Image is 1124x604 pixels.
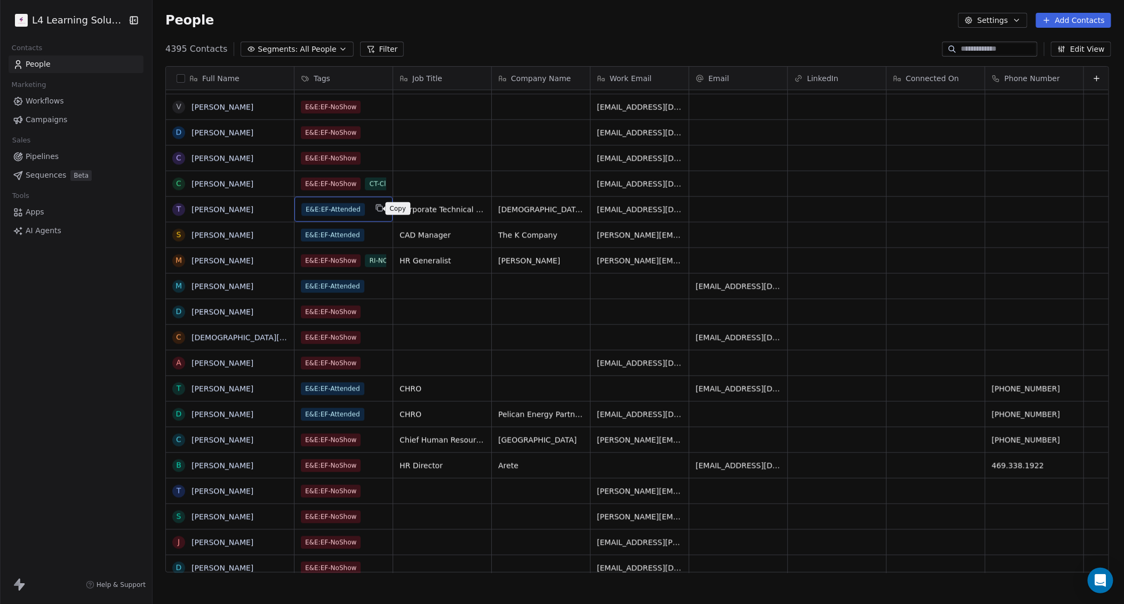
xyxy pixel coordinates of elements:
[400,230,485,241] span: CAD Manager
[301,101,361,114] span: E&E:EF-NoShow
[192,308,253,316] a: [PERSON_NAME]
[887,67,985,90] div: Connected On
[9,203,144,221] a: Apps
[177,486,181,497] div: T
[176,434,181,446] div: C
[301,357,361,370] span: E&E:EF-NoShow
[9,166,144,184] a: SequencesBeta
[1036,13,1111,28] button: Add Contacts
[1051,42,1111,57] button: Edit View
[314,73,330,84] span: Tags
[165,43,227,55] span: 4395 Contacts
[9,111,144,129] a: Campaigns
[400,435,485,446] span: Chief Human Resource Office
[807,73,839,84] span: LinkedIn
[992,409,1077,420] span: [PHONE_NUMBER]
[400,384,485,394] span: CHRO
[32,13,125,27] span: L4 Learning Solutions
[597,102,682,113] span: [EMAIL_ADDRESS][DOMAIN_NAME]
[9,55,144,73] a: People
[301,434,361,447] span: E&E:EF-NoShow
[985,67,1083,90] div: Phone Number
[165,12,214,28] span: People
[176,101,181,113] div: V
[192,462,253,470] a: [PERSON_NAME]
[176,127,182,138] div: D
[258,44,298,55] span: Segments:
[301,229,364,242] span: E&E:EF-Attended
[400,256,485,266] span: HR Generalist
[400,409,485,420] span: CHRO
[301,255,361,267] span: E&E:EF-NoShow
[301,203,365,216] span: E&E:EF-Attended
[412,73,442,84] span: Job Title
[393,67,491,90] div: Job Title
[7,188,34,204] span: Tools
[192,333,338,342] a: [DEMOGRAPHIC_DATA][PERSON_NAME]
[192,410,253,419] a: [PERSON_NAME]
[26,151,59,162] span: Pipelines
[192,103,253,112] a: [PERSON_NAME]
[1088,568,1113,593] div: Open Intercom Messenger
[26,59,51,70] span: People
[301,331,361,344] span: E&E:EF-NoShow
[498,460,584,471] span: Arete
[498,230,584,241] span: The K Company
[301,126,361,139] span: E&E:EF-NoShow
[597,179,682,189] span: [EMAIL_ADDRESS][DOMAIN_NAME]
[176,178,181,189] div: C
[597,537,682,548] span: [EMAIL_ADDRESS][PERSON_NAME][DOMAIN_NAME]
[70,170,92,181] span: Beta
[365,255,414,267] span: RI-NOT SrHR
[192,129,253,137] a: [PERSON_NAME]
[610,73,652,84] span: Work Email
[7,132,35,148] span: Sales
[97,581,146,589] span: Help & Support
[696,332,781,343] span: [EMAIL_ADDRESS][DOMAIN_NAME]
[192,154,253,163] a: [PERSON_NAME]
[166,90,294,573] div: grid
[597,435,682,446] span: [PERSON_NAME][EMAIL_ADDRESS][PERSON_NAME][DOMAIN_NAME]
[492,67,590,90] div: Company Name
[597,486,682,497] span: [PERSON_NAME][EMAIL_ADDRESS][PERSON_NAME][DOMAIN_NAME]
[597,256,682,266] span: [PERSON_NAME][EMAIL_ADDRESS][PERSON_NAME][PERSON_NAME][DOMAIN_NAME]
[958,13,1027,28] button: Settings
[498,256,584,266] span: [PERSON_NAME]
[906,73,959,84] span: Connected On
[15,14,28,27] img: L4%20logo%20thin%201.png
[301,485,361,498] span: E&E:EF-NoShow
[26,170,66,181] span: Sequences
[294,67,393,90] div: Tags
[390,204,406,213] p: Copy
[992,384,1077,394] span: [PHONE_NUMBER]
[166,67,294,90] div: Full Name
[992,460,1077,471] span: 469.338.1922
[597,153,682,164] span: [EMAIL_ADDRESS][DOMAIN_NAME]
[689,67,787,90] div: Email
[192,205,253,214] a: [PERSON_NAME]
[498,409,584,420] span: Pelican Energy Partners
[177,511,181,522] div: S
[13,11,121,29] button: L4 Learning Solutions
[708,73,729,84] span: Email
[26,114,67,125] span: Campaigns
[511,73,571,84] span: Company Name
[9,92,144,110] a: Workflows
[498,204,584,215] span: [DEMOGRAPHIC_DATA] Health [GEOGRAPHIC_DATA][US_STATE]
[597,409,682,420] span: [EMAIL_ADDRESS][DOMAIN_NAME]
[192,487,253,496] a: [PERSON_NAME]
[365,178,403,190] span: CT-Client
[400,460,485,471] span: HR Director
[202,73,240,84] span: Full Name
[301,383,364,395] span: E&E:EF-Attended
[360,42,404,57] button: Filter
[176,460,181,471] div: B
[192,513,253,521] a: [PERSON_NAME]
[400,204,485,215] span: Corporate Technical Manager
[788,67,886,90] div: LinkedIn
[696,460,781,471] span: [EMAIL_ADDRESS][DOMAIN_NAME]
[696,281,781,292] span: [EMAIL_ADDRESS][DOMAIN_NAME]
[301,459,361,472] span: E&E:EF-NoShow
[992,435,1077,446] span: [PHONE_NUMBER]
[176,562,182,574] div: D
